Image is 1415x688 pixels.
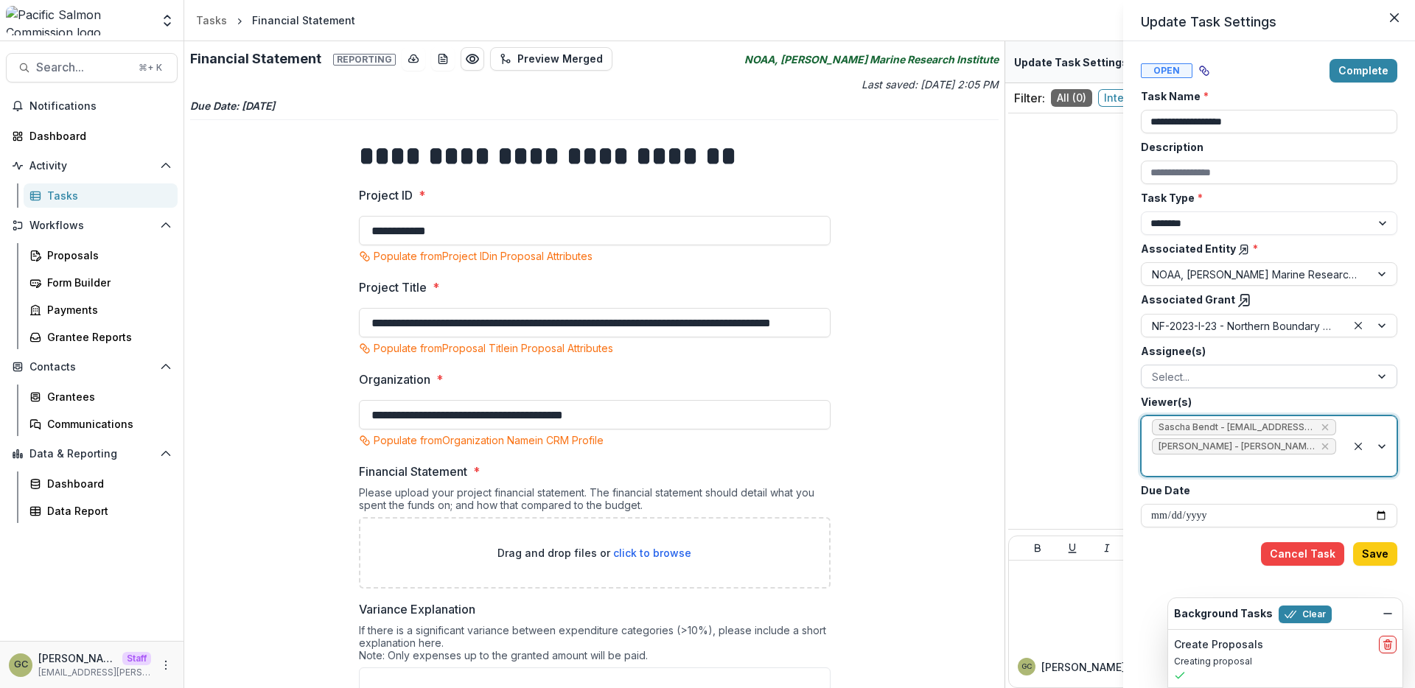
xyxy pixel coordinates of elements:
[1141,63,1192,78] span: Open
[1174,608,1273,620] h2: Background Tasks
[1141,241,1388,256] label: Associated Entity
[1379,636,1397,653] button: delete
[1141,190,1388,206] label: Task Type
[1330,59,1397,83] button: Complete
[1353,542,1397,566] button: Save
[1319,420,1331,435] div: Remove Sascha Bendt - bendt@psc.org
[1141,394,1388,410] label: Viewer(s)
[1261,542,1344,566] button: Cancel Task
[1159,422,1315,432] span: Sascha Bendt - [EMAIL_ADDRESS][DOMAIN_NAME]
[1349,317,1367,334] div: Clear selected options
[1379,605,1397,622] button: Dismiss
[1141,139,1388,155] label: Description
[1349,438,1367,455] div: Clear selected options
[1174,639,1263,651] h2: Create Proposals
[1141,482,1388,498] label: Due Date
[1141,88,1388,104] label: Task Name
[1279,605,1332,623] button: Clear
[1159,441,1315,452] span: [PERSON_NAME] - [PERSON_NAME][EMAIL_ADDRESS][DOMAIN_NAME]
[1141,292,1388,308] label: Associated Grant
[1383,6,1406,29] button: Close
[1174,655,1397,668] p: Creating proposal
[1141,343,1388,359] label: Assignee(s)
[1319,439,1331,454] div: Remove Victor Keong - keong@psc.org
[1192,59,1216,83] button: View dependent tasks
